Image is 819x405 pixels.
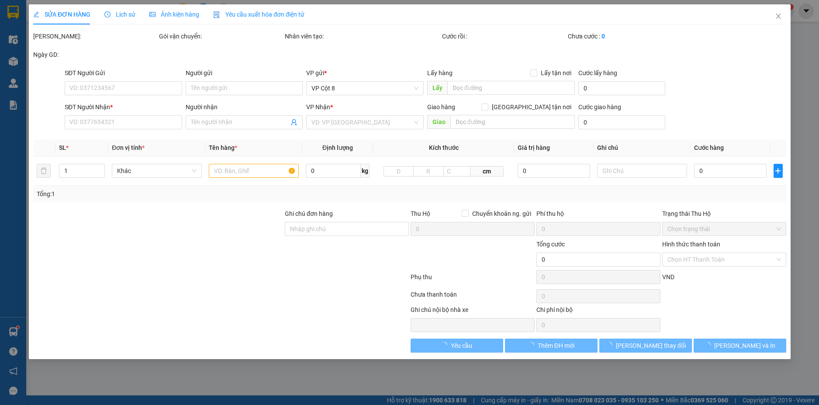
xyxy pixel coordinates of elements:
button: Thêm ĐH mới [505,339,597,353]
div: [PERSON_NAME]: [33,31,157,41]
div: Gói vận chuyển: [159,31,283,41]
span: Giao [427,115,450,129]
span: loading [704,342,714,348]
span: Định lượng [322,144,353,151]
input: Ghi Chú [597,164,687,178]
span: Gửi hàng [GEOGRAPHIC_DATA]: Hotline: [4,25,88,56]
div: VP gửi [306,68,424,78]
span: user-add [290,119,297,126]
span: kg [361,164,370,178]
span: Khác [117,164,197,177]
div: Ngày GD: [33,50,157,59]
span: Yêu cầu [451,341,472,350]
strong: 024 3236 3236 - [4,33,88,48]
span: VP Nhận [306,104,330,111]
div: Người gửi [185,68,303,78]
span: Lấy tận nơi [537,68,574,78]
strong: 0888 827 827 - 0848 827 827 [18,41,87,56]
span: cm [470,166,503,177]
span: VND [662,273,674,280]
span: Yêu cầu xuất hóa đơn điện tử [213,11,304,18]
label: Ghi chú đơn hàng [285,210,333,217]
span: Lấy [427,81,447,95]
span: Đơn vị tính [112,144,145,151]
span: Thêm ĐH mới [537,341,574,350]
span: Giao hàng [427,104,455,111]
span: Chuyển khoản ng. gửi [468,209,534,218]
input: Ghi chú đơn hàng [285,222,409,236]
div: Nhân viên tạo: [285,31,440,41]
span: Lịch sử [104,11,135,18]
button: Yêu cầu [411,339,503,353]
button: plus [773,164,782,178]
span: loading [528,342,537,348]
div: Người nhận [185,102,303,112]
span: [PERSON_NAME] thay đổi [615,341,685,350]
input: D [384,166,414,177]
div: Phụ thu [410,272,536,287]
span: Chọn trạng thái [667,222,781,235]
div: Trạng thái Thu Hộ [662,209,786,218]
span: [PERSON_NAME] và In [714,341,775,350]
div: Chưa cước : [567,31,691,41]
strong: Công ty TNHH Phúc Xuyên [9,4,82,23]
span: Giá trị hàng [518,144,550,151]
span: edit [33,11,39,17]
div: Chưa thanh toán [410,290,536,305]
div: SĐT Người Gửi [65,68,182,78]
div: SĐT Người Nhận [65,102,182,112]
span: VP Cột 8 [311,82,418,95]
div: Ghi chú nội bộ nhà xe [410,305,534,318]
span: close [774,13,781,20]
button: [PERSON_NAME] thay đổi [599,339,691,353]
span: SL [59,144,66,151]
span: picture [149,11,156,17]
div: Chi phí nội bộ [536,305,660,318]
input: VD: Bàn, Ghế [209,164,299,178]
span: Ảnh kiện hàng [149,11,199,18]
span: Tổng cước [536,241,564,248]
input: Dọc đường [447,81,574,95]
input: C [443,166,470,177]
span: Gửi hàng Hạ Long: Hotline: [8,59,84,82]
div: Phí thu hộ [536,209,660,222]
span: Kích thước [429,144,458,151]
div: Tổng: 1 [37,189,316,199]
input: R [413,166,443,177]
label: Hình thức thanh toán [662,241,720,248]
label: Cước lấy hàng [578,69,617,76]
input: Cước giao hàng [578,115,665,129]
span: Lấy hàng [427,69,452,76]
label: Cước giao hàng [578,104,621,111]
span: Cước hàng [694,144,724,151]
img: icon [213,11,220,18]
span: clock-circle [104,11,111,17]
input: Dọc đường [450,115,574,129]
div: Cước rồi : [442,31,566,41]
span: [GEOGRAPHIC_DATA] tận nơi [488,102,574,112]
span: SỬA ĐƠN HÀNG [33,11,90,18]
b: 0 [601,33,605,40]
span: plus [774,167,782,174]
span: loading [441,342,451,348]
button: [PERSON_NAME] và In [693,339,786,353]
button: delete [37,164,51,178]
th: Ghi chú [593,139,690,156]
span: Tên hàng [209,144,237,151]
input: Cước lấy hàng [578,81,665,95]
span: Thu Hộ [410,210,430,217]
span: loading [606,342,615,348]
button: Close [766,4,790,29]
